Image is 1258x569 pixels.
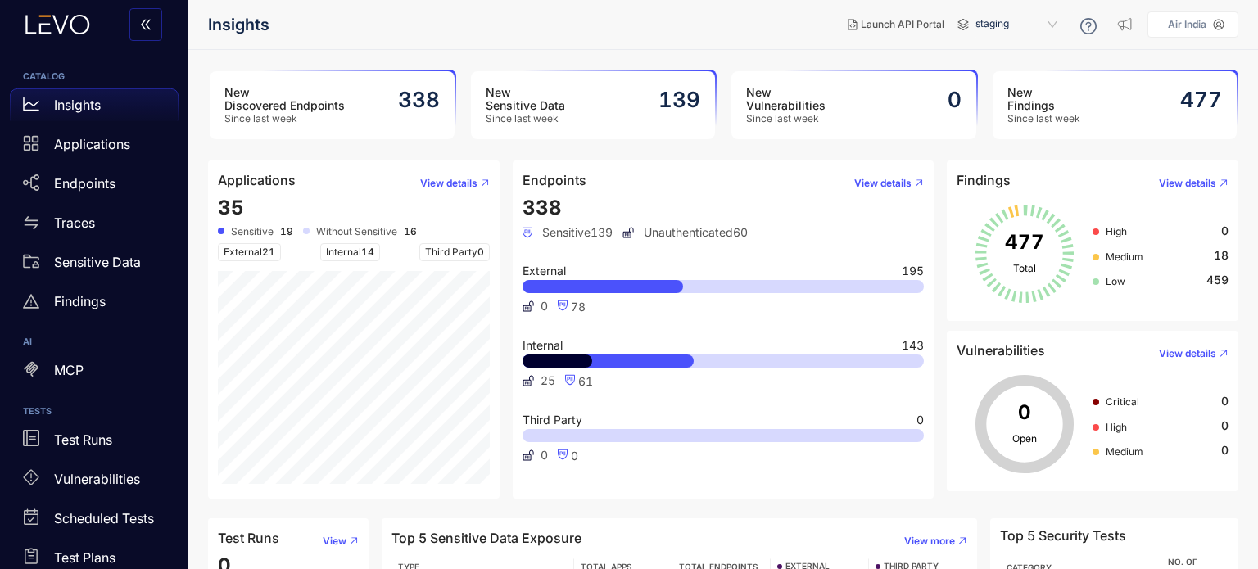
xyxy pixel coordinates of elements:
span: 18 [1214,249,1229,262]
span: 338 [523,196,562,219]
span: Insights [208,16,269,34]
span: 25 [541,374,555,387]
h2: 338 [398,88,440,112]
span: Sensitive [231,226,274,237]
a: Scheduled Tests [10,502,179,541]
p: Test Plans [54,550,115,565]
h3: New Sensitive Data [486,86,565,112]
a: Endpoints [10,167,179,206]
h2: 477 [1180,88,1222,112]
span: View [323,535,346,547]
span: 0 [1221,395,1229,408]
h4: Vulnerabilities [957,343,1045,358]
span: Medium [1106,445,1143,458]
span: warning [23,293,39,309]
p: MCP [54,363,84,377]
a: Traces [10,206,179,246]
p: Test Runs [54,432,112,447]
h4: Endpoints [523,173,586,187]
p: Sensitive Data [54,255,141,269]
span: Sensitive 139 [523,226,613,239]
span: Low [1106,275,1125,287]
span: 0 [1221,224,1229,237]
span: High [1106,421,1127,433]
h4: Top 5 Security Tests [1000,528,1126,543]
span: 14 [361,246,374,258]
span: Launch API Portal [861,19,944,30]
span: 0 [1221,444,1229,457]
span: Since last week [486,113,565,124]
span: View details [1159,178,1216,189]
span: High [1106,225,1127,237]
p: Endpoints [54,176,115,191]
span: Since last week [224,113,345,124]
span: External [218,243,281,261]
span: View more [904,535,955,547]
span: double-left [139,18,152,33]
span: 61 [578,374,593,388]
p: Vulnerabilities [54,472,140,486]
span: 459 [1206,273,1229,287]
span: 0 [916,414,924,426]
span: Medium [1106,251,1143,263]
h3: New Discovered Endpoints [224,86,345,112]
button: View details [407,170,490,196]
h4: Applications [218,173,296,187]
span: Internal [320,243,380,261]
h4: Top 5 Sensitive Data Exposure [391,531,581,545]
p: Scheduled Tests [54,511,154,526]
button: View [310,528,359,554]
a: Vulnerabilities [10,463,179,502]
span: 195 [902,265,924,277]
b: 16 [404,226,417,237]
a: Insights [10,88,179,128]
button: View more [891,528,967,554]
span: Third Party [419,243,490,261]
span: 0 [541,300,548,313]
span: Critical [1106,395,1139,408]
p: Insights [54,97,101,112]
span: staging [975,11,1061,38]
span: Since last week [1007,113,1080,124]
span: Without Sensitive [316,226,397,237]
button: View details [1146,341,1229,367]
a: MCP [10,354,179,394]
button: double-left [129,8,162,41]
span: 0 [541,449,548,462]
h2: 139 [658,88,700,112]
span: Third Party [523,414,582,426]
span: Internal [523,340,563,351]
b: 19 [280,226,293,237]
p: Traces [54,215,95,230]
button: View details [1146,170,1229,196]
span: Unauthenticated 60 [622,226,748,239]
span: 0 [1221,419,1229,432]
span: Since last week [746,113,826,124]
h3: New Findings [1007,86,1080,112]
p: Applications [54,137,130,151]
h4: Test Runs [218,531,279,545]
span: View details [1159,348,1216,359]
span: 35 [218,196,244,219]
span: View details [854,178,912,189]
span: View details [420,178,477,189]
p: Air India [1168,19,1206,30]
span: 143 [902,340,924,351]
p: Findings [54,294,106,309]
h3: New Vulnerabilities [746,86,826,112]
span: 0 [477,246,484,258]
span: External [523,265,566,277]
h6: AI [23,337,165,347]
h4: Findings [957,173,1011,187]
span: 0 [571,449,578,463]
span: 21 [262,246,275,258]
button: View details [841,170,924,196]
span: 78 [571,300,586,314]
span: swap [23,215,39,231]
a: Findings [10,285,179,324]
a: Test Runs [10,423,179,463]
a: Sensitive Data [10,246,179,285]
h6: TESTS [23,407,165,417]
h2: 0 [948,88,962,112]
h6: CATALOG [23,72,165,82]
